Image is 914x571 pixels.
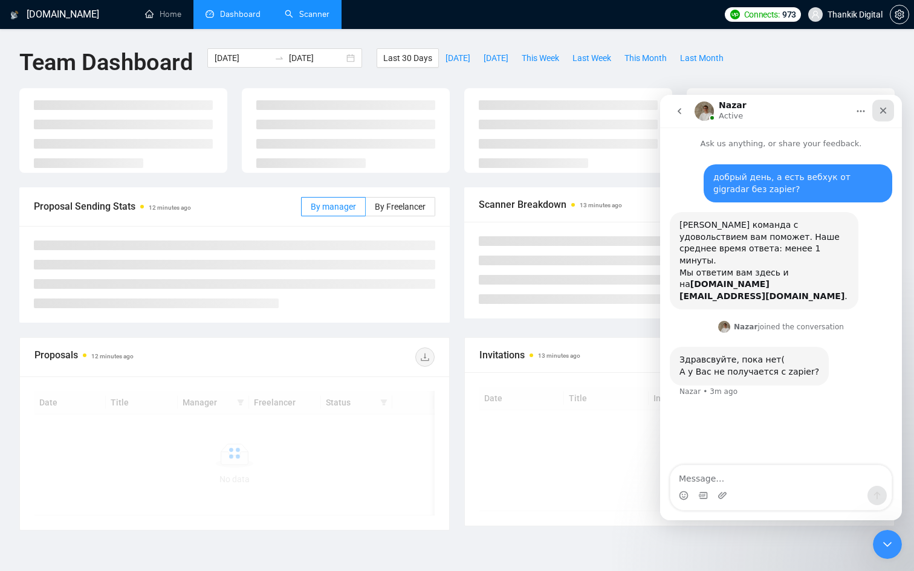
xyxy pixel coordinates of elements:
span: This Week [522,51,559,65]
input: End date [289,51,344,65]
span: Dashboard [220,9,261,19]
span: dashboard [206,10,214,18]
button: Last 30 Days [377,48,439,68]
span: user [811,10,820,19]
span: This Month [624,51,667,65]
span: [DATE] [446,51,470,65]
span: [DATE] [484,51,508,65]
span: 973 [782,8,796,21]
button: This Week [515,48,566,68]
img: logo [10,5,19,25]
button: [DATE] [439,48,477,68]
span: Proposal Sending Stats [34,199,301,214]
a: homeHome [145,9,181,19]
img: upwork-logo.png [730,10,740,19]
button: Last Month [673,48,730,68]
span: Last Week [572,51,611,65]
span: to [274,53,284,63]
span: setting [890,10,909,19]
span: Connects: [744,8,780,21]
span: Invitations [479,347,880,363]
h1: Team Dashboard [19,48,193,77]
iframe: To enrich screen reader interactions, please activate Accessibility in Grammarly extension settings [873,530,902,559]
button: [DATE] [477,48,515,68]
span: By manager [311,202,356,211]
iframe: To enrich screen reader interactions, please activate Accessibility in Grammarly extension settings [660,95,902,520]
span: By Freelancer [375,202,426,211]
span: Last Month [680,51,724,65]
button: This Month [618,48,673,68]
span: swap-right [274,53,284,63]
time: 12 minutes ago [91,353,134,360]
button: Last Week [566,48,618,68]
a: searchScanner [285,9,329,19]
input: Start date [215,51,270,65]
time: 13 minutes ago [580,202,622,208]
a: setting [890,10,909,19]
button: setting [890,5,909,24]
span: Scanner Breakdown [479,197,880,212]
span: Last 30 Days [383,51,432,65]
time: 12 minutes ago [149,204,191,211]
div: Proposals [34,347,235,367]
time: 13 minutes ago [538,352,580,359]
